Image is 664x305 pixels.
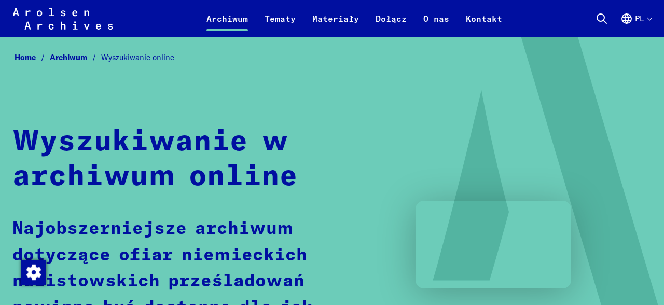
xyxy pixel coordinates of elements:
[101,52,174,62] span: Wyszukiwanie online
[50,52,101,62] a: Archiwum
[12,128,298,191] strong: Wyszukiwanie w archiwum online
[415,12,458,37] a: O nas
[256,12,304,37] a: Tematy
[198,12,256,37] a: Archiwum
[21,260,46,285] img: Zmienić zgodę
[304,12,367,37] a: Materiały
[367,12,415,37] a: Dołącz
[15,52,50,62] a: Home
[620,12,652,37] button: Polski, wybór języka
[458,12,510,37] a: Kontakt
[198,6,510,31] nav: Podstawowy
[12,50,652,65] nav: Breadcrumb
[21,259,46,284] div: Zmienić zgodę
